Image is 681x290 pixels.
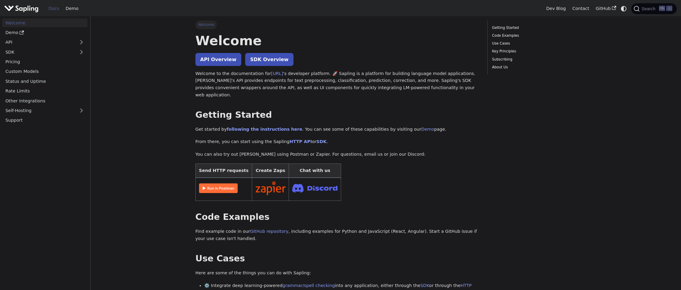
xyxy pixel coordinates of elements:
[492,57,574,62] a: Subscribing
[195,20,217,29] span: Welcome
[45,4,62,13] a: Docs
[492,64,574,70] a: About Us
[199,183,238,193] img: Run in Postman
[492,33,574,39] a: Code Examples
[289,164,341,178] th: Chat with us
[420,283,429,288] a: SDK
[2,96,87,105] a: Other Integrations
[2,28,87,37] a: Demo
[2,67,87,76] a: Custom Models
[290,139,312,144] a: HTTP API
[421,127,434,132] a: Demo
[2,87,87,95] a: Rate Limits
[666,6,672,11] kbd: K
[2,106,87,115] a: Self-Hosting
[2,38,75,47] a: API
[252,164,289,178] th: Create Zaps
[75,38,87,47] button: Expand sidebar category 'API'
[2,18,87,27] a: Welcome
[492,25,574,31] a: Getting Started
[2,77,87,86] a: Status and Uptime
[569,4,593,13] a: Contact
[271,71,283,76] a: [URL]
[4,4,41,13] a: Sapling.ai
[2,116,87,125] a: Support
[195,212,479,223] h2: Code Examples
[195,33,479,49] h1: Welcome
[195,228,479,242] p: Find example code in our , including examples for Python and JavaScript (React, Angular). Start a...
[195,138,479,145] p: From there, you can start using the Sapling or .
[62,4,82,13] a: Demo
[492,48,574,54] a: Key Principles
[195,110,479,120] h2: Getting Started
[619,4,628,13] button: Switch between dark and light mode (currently system mode)
[195,164,252,178] th: Send HTTP requests
[283,283,335,288] a: grammar/spell checking
[75,48,87,56] button: Expand sidebar category 'SDK'
[292,182,337,194] img: Join Discord
[245,53,293,66] a: SDK Overview
[592,4,619,13] a: GitHub
[250,229,288,234] a: GitHub repository
[255,181,286,195] img: Connect in Zapier
[195,126,479,133] p: Get started by . You can see some of these capabilities by visiting our page.
[543,4,569,13] a: Dev Blog
[2,48,75,56] a: SDK
[2,58,87,66] a: Pricing
[195,70,479,99] p: Welcome to the documentation for 's developer platform. 🚀 Sapling is a platform for building lang...
[195,53,241,66] a: API Overview
[631,3,676,14] button: Search (Ctrl+K)
[195,253,479,264] h2: Use Cases
[492,41,574,46] a: Use Cases
[195,20,479,29] nav: Breadcrumbs
[195,151,479,158] p: You can also try out [PERSON_NAME] using Postman or Zapier. For questions, email us or join our D...
[640,6,659,11] span: Search
[227,127,302,132] a: following the instructions here
[4,4,39,13] img: Sapling.ai
[195,270,479,277] p: Here are some of the things you can do with Sapling:
[316,139,326,144] a: SDK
